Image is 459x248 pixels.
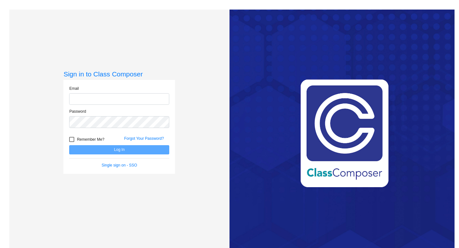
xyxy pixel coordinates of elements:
a: Forgot Your Password? [124,136,164,141]
label: Email [69,86,79,91]
button: Log In [69,145,169,154]
span: Remember Me? [77,136,104,143]
a: Single sign on - SSO [102,163,137,167]
label: Password [69,109,86,114]
h3: Sign in to Class Composer [63,70,175,78]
